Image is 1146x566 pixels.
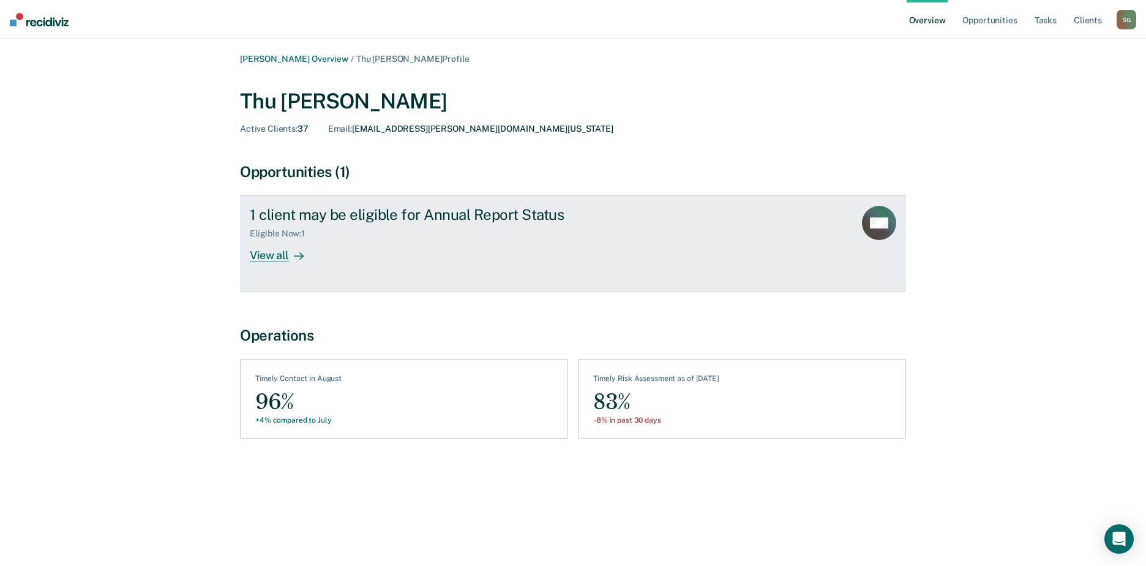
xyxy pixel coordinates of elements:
[240,124,309,134] div: 37
[328,124,613,134] div: [EMAIL_ADDRESS][PERSON_NAME][DOMAIN_NAME][US_STATE]
[240,89,906,114] div: Thu [PERSON_NAME]
[356,54,470,64] span: Thu [PERSON_NAME] Profile
[10,13,69,26] img: Recidiviz
[240,54,348,64] a: [PERSON_NAME] Overview
[1117,10,1136,29] button: SG
[240,124,298,134] span: Active Clients :
[1104,524,1134,554] div: Open Intercom Messenger
[348,54,356,64] span: /
[593,416,719,424] div: -8% in past 30 days
[1117,10,1136,29] div: S G
[255,416,342,424] div: +4% compared to July
[240,163,906,181] div: Opportunities (1)
[593,374,719,388] div: Timely Risk Assessment as of [DATE]
[250,228,315,239] div: Eligible Now : 1
[593,388,719,416] div: 83%
[250,206,680,224] div: 1 client may be eligible for Annual Report Status
[240,195,906,292] a: 1 client may be eligible for Annual Report StatusEligible Now:1View all
[240,326,906,344] div: Operations
[255,374,342,388] div: Timely Contact in August
[255,388,342,416] div: 96%
[250,239,318,263] div: View all
[328,124,352,134] span: Email :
